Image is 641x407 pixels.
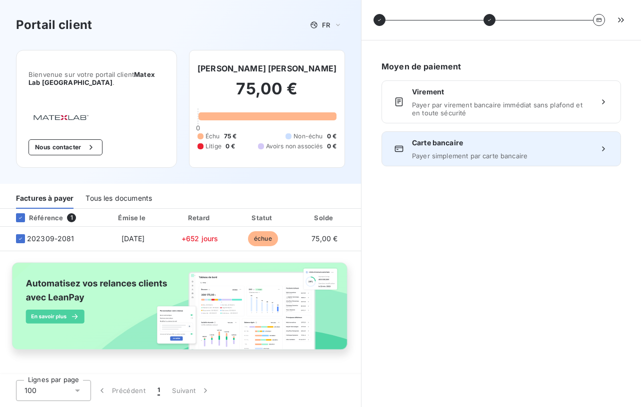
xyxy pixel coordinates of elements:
button: Précédent [91,380,151,401]
div: Retard [170,213,230,223]
span: 0 € [225,142,235,151]
img: Company logo [28,110,92,123]
span: Virement [412,87,590,97]
h3: Portail client [16,16,92,34]
div: Référence [8,213,63,222]
div: Émise le [100,213,165,223]
span: [DATE] [121,234,145,243]
span: 75 € [224,132,237,141]
span: 75,00 € [311,234,337,243]
span: Litige [205,142,221,151]
span: Matex Lab [GEOGRAPHIC_DATA] [28,70,155,86]
span: échue [248,231,278,246]
div: Tous les documents [85,188,152,209]
span: 1 [67,213,76,222]
span: Payer simplement par carte bancaire [412,152,590,160]
span: Bienvenue sur votre portail client . [28,70,164,86]
span: Échu [205,132,220,141]
span: Payer par virement bancaire immédiat sans plafond et en toute sécurité [412,101,590,117]
span: +652 jours [181,234,218,243]
span: Avoirs non associés [266,142,323,151]
div: Statut [233,213,292,223]
div: Solde [296,213,353,223]
span: 0 [196,124,200,132]
span: 100 [24,386,36,396]
span: 202309-2081 [27,234,74,244]
span: 0 € [327,132,336,141]
h6: Moyen de paiement [381,60,621,72]
button: 1 [151,380,166,401]
h6: [PERSON_NAME] [PERSON_NAME] [197,62,336,74]
div: PDF [357,213,407,223]
span: Non-échu [293,132,322,141]
span: FR [322,21,330,29]
div: Factures à payer [16,188,73,209]
span: 0 € [327,142,336,151]
button: Nous contacter [28,139,102,155]
h2: 75,00 € [197,79,336,109]
img: banner [4,257,357,365]
span: 1 [157,386,160,396]
button: Suivant [166,380,216,401]
span: Carte bancaire [412,138,590,148]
